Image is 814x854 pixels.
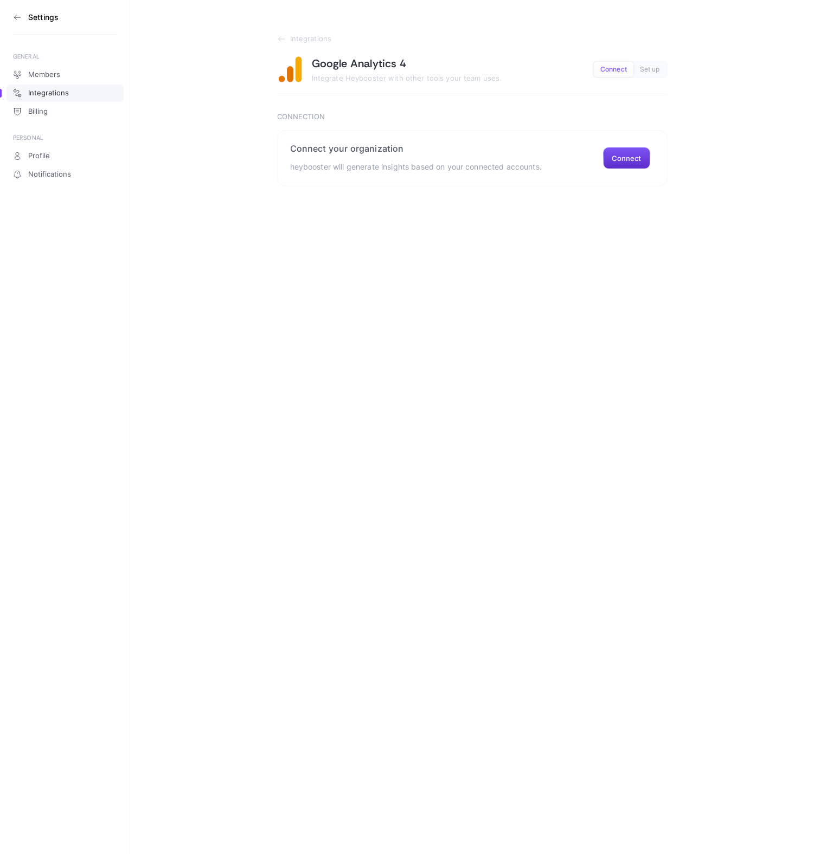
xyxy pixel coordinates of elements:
[7,66,124,83] a: Members
[13,133,117,142] div: PERSONAL
[7,103,124,120] a: Billing
[28,170,71,179] span: Notifications
[28,152,50,160] span: Profile
[277,35,668,43] a: Integrations
[28,13,59,22] h3: Settings
[312,74,502,82] span: Integrate Heybooster with other tools your team uses.
[603,147,650,169] button: Connect
[290,35,332,43] span: Integrations
[28,70,60,79] span: Members
[28,107,48,116] span: Billing
[28,89,69,98] span: Integrations
[640,66,660,74] span: Set up
[13,52,117,61] div: GENERAL
[290,143,542,154] h2: Connect your organization
[7,147,124,165] a: Profile
[290,160,542,173] p: heybooster will generate insights based on your connected accounts.
[312,56,407,70] h1: Google Analytics 4
[633,62,666,77] button: Set up
[7,85,124,102] a: Integrations
[600,66,627,74] span: Connect
[277,113,668,121] h3: Connection
[7,166,124,183] a: Notifications
[594,62,633,77] button: Connect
